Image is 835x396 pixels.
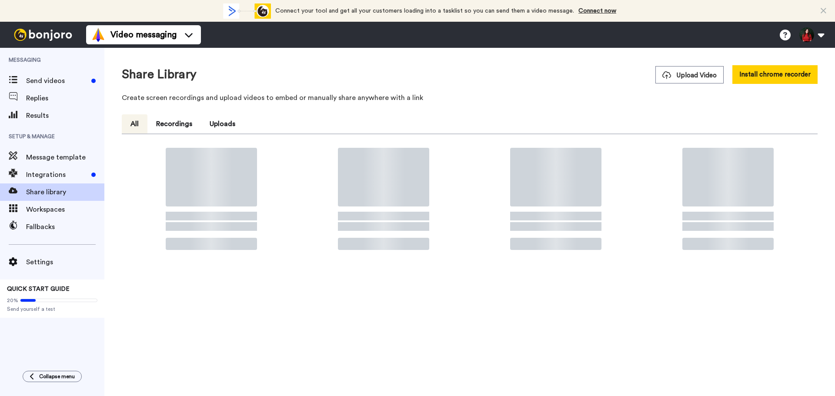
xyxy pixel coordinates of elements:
span: Integrations [26,170,88,180]
h1: Share Library [122,68,197,81]
img: bj-logo-header-white.svg [10,29,76,41]
span: Fallbacks [26,222,104,232]
img: vm-color.svg [91,28,105,42]
button: Recordings [147,114,201,133]
span: QUICK START GUIDE [7,286,70,292]
span: Connect your tool and get all your customers loading into a tasklist so you can send them a video... [275,8,574,14]
span: Replies [26,93,104,103]
span: Collapse menu [39,373,75,380]
div: animation [223,3,271,19]
button: Upload Video [655,66,724,83]
button: All [122,114,147,133]
span: Video messaging [110,29,177,41]
button: Uploads [201,114,244,133]
span: Workspaces [26,204,104,215]
span: Send yourself a test [7,306,97,313]
button: Collapse menu [23,371,82,382]
span: Results [26,110,104,121]
span: 20% [7,297,18,304]
a: Connect now [578,8,616,14]
button: Install chrome recorder [732,65,818,84]
span: Settings [26,257,104,267]
span: Message template [26,152,104,163]
p: Create screen recordings and upload videos to embed or manually share anywhere with a link [122,93,818,103]
span: Send videos [26,76,88,86]
span: Upload Video [662,71,717,80]
span: Share library [26,187,104,197]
